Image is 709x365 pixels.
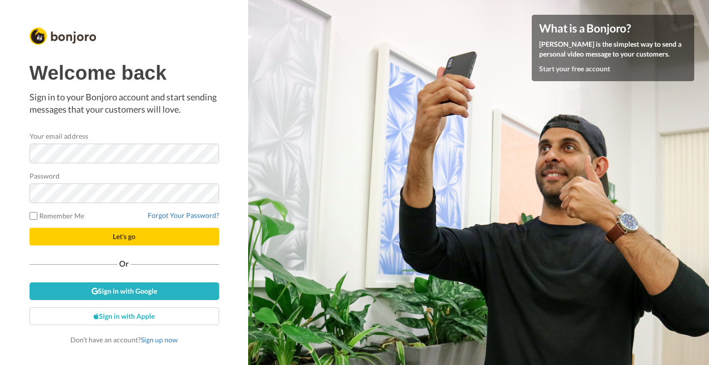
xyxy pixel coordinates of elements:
[30,131,88,141] label: Your email address
[30,307,219,325] a: Sign in with Apple
[70,335,178,344] span: Don’t have an account?
[539,39,687,59] p: [PERSON_NAME] is the simplest way to send a personal video message to your customers.
[539,64,610,73] a: Start your free account
[113,232,135,241] span: Let's go
[30,91,219,116] p: Sign in to your Bonjoro account and start sending messages that your customers will love.
[30,62,219,84] h1: Welcome back
[30,228,219,245] button: Let's go
[141,335,178,344] a: Sign up now
[30,212,37,220] input: Remember Me
[30,171,60,181] label: Password
[539,22,687,34] h4: What is a Bonjoro?
[117,260,131,267] span: Or
[30,211,85,221] label: Remember Me
[30,282,219,300] a: Sign in with Google
[148,211,219,219] a: Forgot Your Password?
